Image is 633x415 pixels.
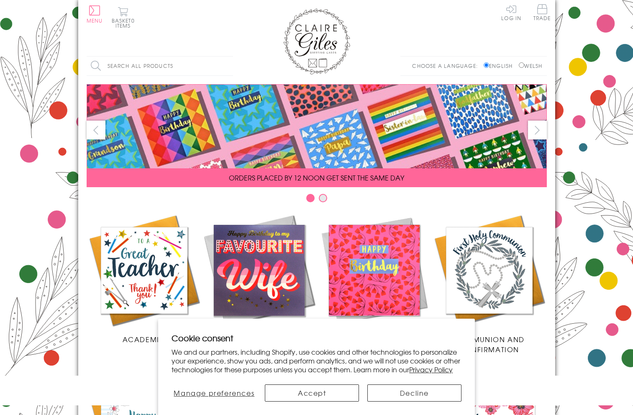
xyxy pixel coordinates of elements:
[172,332,461,344] h2: Cookie consent
[87,193,547,206] div: Carousel Pagination
[202,213,317,344] a: New Releases
[87,5,103,23] button: Menu
[174,388,254,398] span: Manage preferences
[112,7,135,28] button: Basket0 items
[225,57,233,75] input: Search
[306,194,315,202] button: Carousel Page 1 (Current Slide)
[87,213,202,344] a: Academic
[454,334,525,354] span: Communion and Confirmation
[283,8,350,75] img: Claire Giles Greetings Cards
[317,213,432,344] a: Birthdays
[409,364,453,374] a: Privacy Policy
[484,62,489,68] input: English
[115,17,135,29] span: 0 items
[533,4,551,22] a: Trade
[412,62,482,70] p: Choose a language:
[123,334,166,344] span: Academic
[367,384,461,402] button: Decline
[172,384,256,402] button: Manage preferences
[501,4,521,21] a: Log In
[87,57,233,75] input: Search all products
[484,62,517,70] label: English
[528,121,547,139] button: next
[519,62,524,68] input: Welsh
[172,348,461,374] p: We and our partners, including Shopify, use cookies and other technologies to personalize your ex...
[265,384,359,402] button: Accept
[229,173,404,183] span: ORDERS PLACED BY 12 NOON GET SENT THE SAME DAY
[87,17,103,24] span: Menu
[319,194,327,202] button: Carousel Page 2
[87,121,105,139] button: prev
[533,4,551,21] span: Trade
[519,62,543,70] label: Welsh
[432,213,547,354] a: Communion and Confirmation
